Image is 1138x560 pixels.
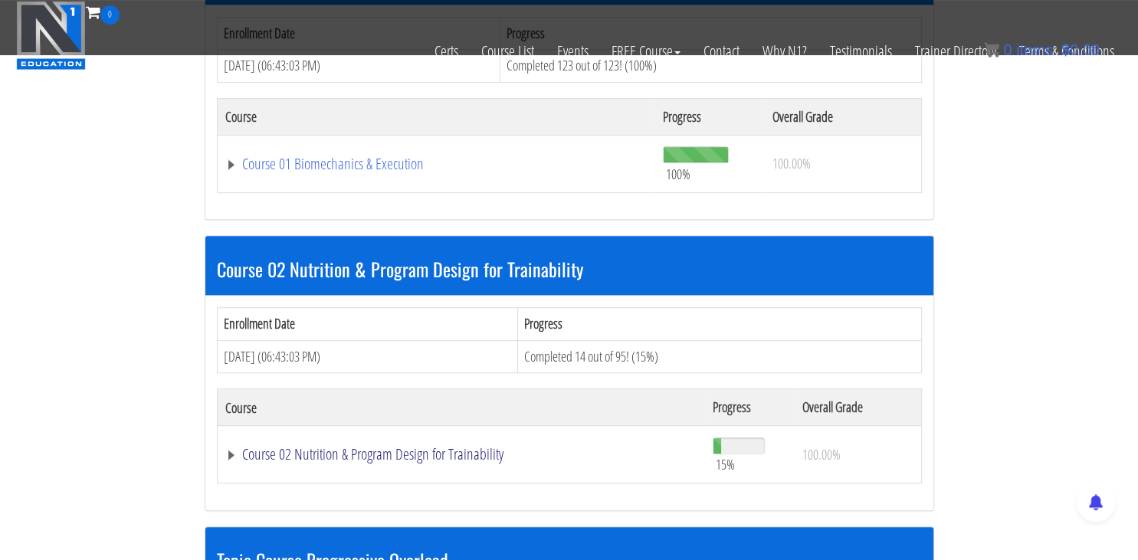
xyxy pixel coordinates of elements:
a: 0 [86,2,120,22]
th: Course [217,98,655,135]
a: Course 01 Biomechanics & Execution [225,156,648,172]
th: Progress [705,389,794,426]
td: 100.00% [765,135,921,192]
a: Testimonials [818,25,904,78]
span: 0 [1003,41,1012,58]
img: n1-education [16,1,86,70]
span: items: [1016,41,1057,58]
span: 15% [716,456,735,473]
img: icon11.png [984,42,999,57]
span: 100% [666,165,690,182]
th: Overall Grade [765,98,921,135]
th: Enrollment Date [217,307,517,340]
h3: Course 02 Nutrition & Program Design for Trainability [217,259,922,279]
bdi: 0.00 [1061,41,1100,58]
span: 0 [100,5,120,25]
a: Terms & Conditions [1008,25,1126,78]
a: Events [546,25,600,78]
th: Progress [655,98,765,135]
a: Course List [470,25,546,78]
td: 100.00% [795,426,921,483]
a: Why N1? [751,25,818,78]
a: Course 02 Nutrition & Program Design for Trainability [225,447,698,462]
th: Overall Grade [795,389,921,426]
a: 0 items: $0.00 [984,41,1100,58]
a: Contact [692,25,751,78]
a: Trainer Directory [904,25,1008,78]
td: Completed 14 out of 95! (15%) [517,340,921,373]
th: Progress [517,307,921,340]
th: Course [217,389,705,426]
a: FREE Course [600,25,692,78]
span: $ [1061,41,1070,58]
a: Certs [423,25,470,78]
td: [DATE] (06:43:03 PM) [217,340,517,373]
